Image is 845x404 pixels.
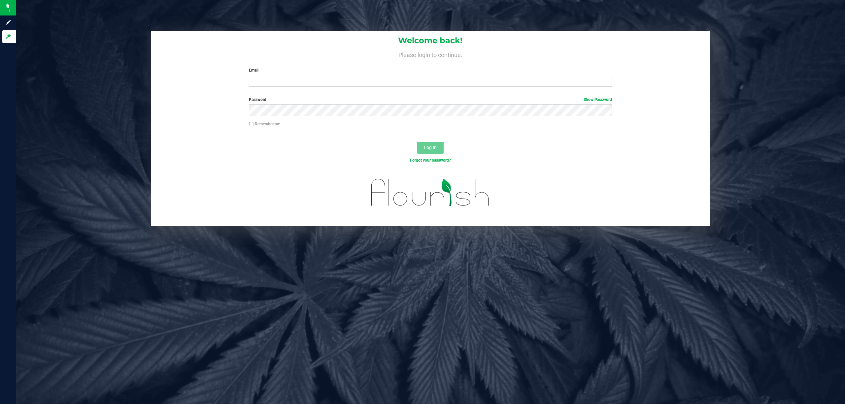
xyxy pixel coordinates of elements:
span: Log In [424,145,437,150]
h1: Welcome back! [151,36,710,45]
label: Email [249,67,612,73]
button: Log In [417,142,444,154]
img: flourish_logo.svg [360,170,500,215]
input: Remember me [249,122,253,127]
a: Show Password [584,97,612,102]
h4: Please login to continue. [151,50,710,58]
label: Remember me [249,121,280,127]
inline-svg: Sign up [5,19,12,26]
inline-svg: Log in [5,33,12,40]
a: Forgot your password? [410,158,451,163]
span: Password [249,97,266,102]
